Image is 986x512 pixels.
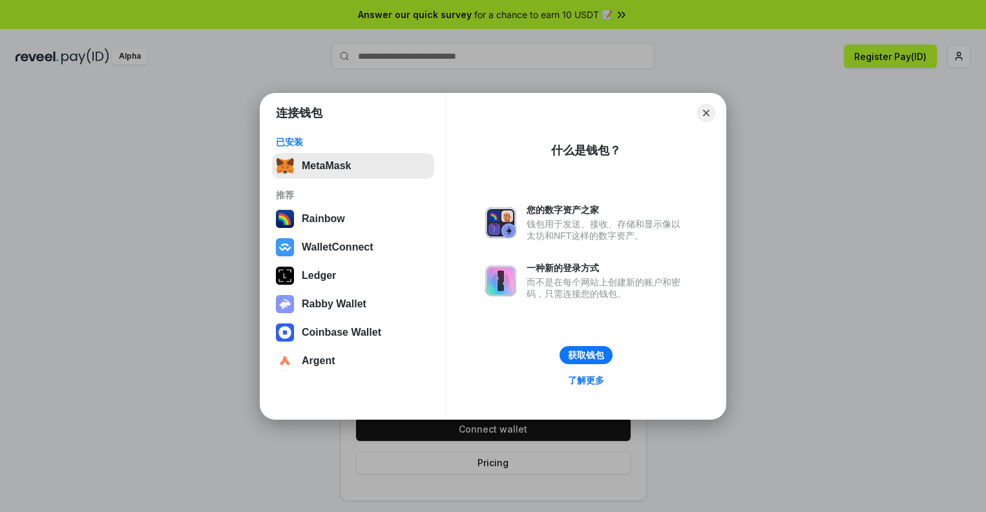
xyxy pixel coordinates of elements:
div: WalletConnect [302,241,373,253]
div: 钱包用于发送、接收、存储和显示像以太坊和NFT这样的数字资产。 [527,218,687,241]
button: MetaMask [272,153,434,179]
img: svg+xml,%3Csvg%20xmlns%3D%22http%3A%2F%2Fwww.w3.org%2F2000%2Fsvg%22%20fill%3D%22none%22%20viewBox... [485,265,516,296]
button: Coinbase Wallet [272,320,434,345]
img: svg+xml,%3Csvg%20width%3D%22120%22%20height%3D%22120%22%20viewBox%3D%220%200%20120%20120%22%20fil... [276,210,294,228]
button: Ledger [272,263,434,289]
img: svg+xml,%3Csvg%20xmlns%3D%22http%3A%2F%2Fwww.w3.org%2F2000%2Fsvg%22%20fill%3D%22none%22%20viewBox... [276,295,294,313]
button: 获取钱包 [560,346,613,364]
div: 获取钱包 [568,349,604,361]
button: WalletConnect [272,234,434,260]
button: Argent [272,348,434,374]
button: Close [697,104,715,122]
img: svg+xml,%3Csvg%20width%3D%2228%22%20height%3D%2228%22%20viewBox%3D%220%200%2028%2028%22%20fill%3D... [276,323,294,342]
a: 了解更多 [560,372,612,389]
button: Rabby Wallet [272,291,434,317]
button: Rainbow [272,206,434,232]
img: svg+xml,%3Csvg%20xmlns%3D%22http%3A%2F%2Fwww.w3.org%2F2000%2Fsvg%22%20fill%3D%22none%22%20viewBox... [485,207,516,238]
h1: 连接钱包 [276,105,322,121]
div: 您的数字资产之家 [527,204,687,216]
div: 而不是在每个网站上创建新的账户和密码，只需连接您的钱包。 [527,276,687,300]
div: Rabby Wallet [302,298,366,310]
div: MetaMask [302,160,351,172]
img: svg+xml,%3Csvg%20fill%3D%22none%22%20height%3D%2233%22%20viewBox%3D%220%200%2035%2033%22%20width%... [276,157,294,175]
div: 推荐 [276,189,430,201]
div: 已安装 [276,136,430,148]
img: svg+xml,%3Csvg%20width%3D%2228%22%20height%3D%2228%22%20viewBox%3D%220%200%2028%2028%22%20fill%3D... [276,352,294,370]
div: Rainbow [302,213,345,225]
img: svg+xml,%3Csvg%20width%3D%2228%22%20height%3D%2228%22%20viewBox%3D%220%200%2028%2028%22%20fill%3D... [276,238,294,256]
img: svg+xml,%3Csvg%20xmlns%3D%22http%3A%2F%2Fwww.w3.org%2F2000%2Fsvg%22%20width%3D%2228%22%20height%3... [276,267,294,285]
div: 什么是钱包？ [551,143,621,158]
div: 了解更多 [568,374,604,386]
div: Argent [302,355,335,367]
div: Ledger [302,270,336,282]
div: Coinbase Wallet [302,327,381,338]
div: 一种新的登录方式 [527,262,687,274]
